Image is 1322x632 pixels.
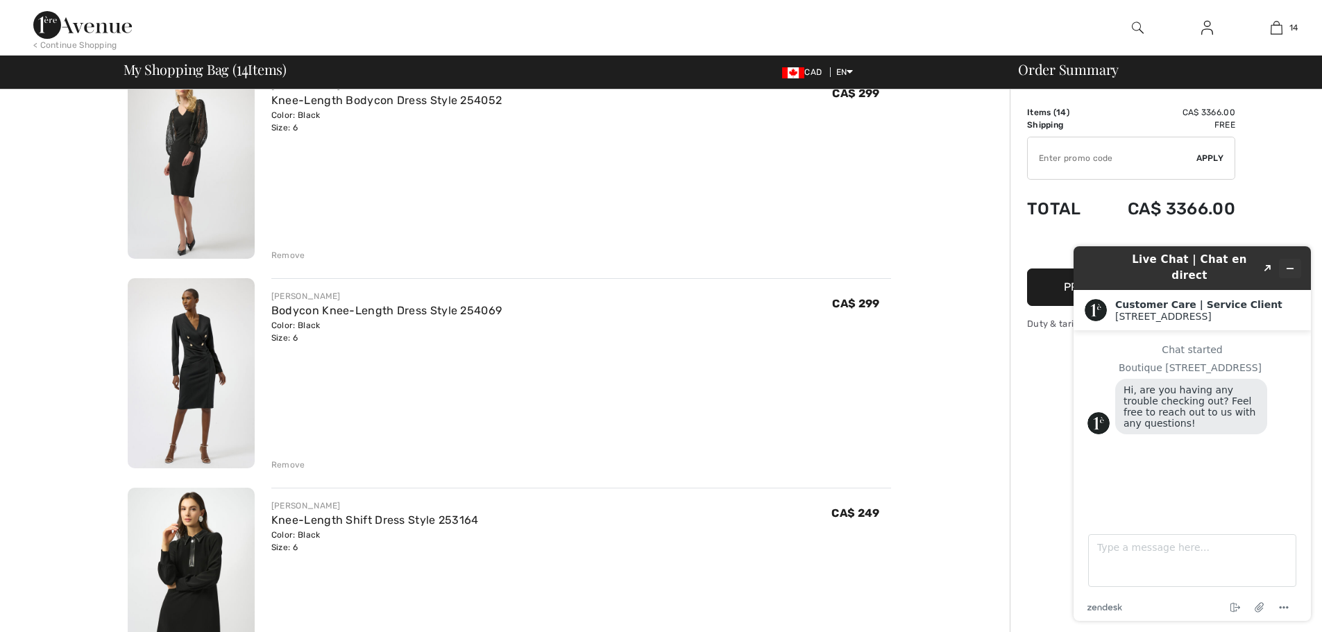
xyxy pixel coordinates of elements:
div: Color: Black Size: 6 [271,529,479,554]
img: search the website [1132,19,1144,36]
td: Items ( ) [1027,106,1096,119]
div: Duty & tariff-free | Uninterrupted shipping [1027,317,1235,330]
img: 1ère Avenue [33,11,132,39]
button: Proceed to Checkout [1027,268,1235,306]
span: CA$ 299 [832,87,879,100]
input: Promo code [1028,137,1196,179]
span: CA$ 249 [831,506,879,520]
span: EN [836,67,854,77]
td: Total [1027,185,1096,232]
img: Canadian Dollar [782,67,804,78]
div: < Continue Shopping [33,39,117,51]
a: 14 [1242,19,1310,36]
td: CA$ 3366.00 [1096,106,1235,119]
div: Order Summary [1001,62,1314,76]
span: CA$ 299 [832,297,879,310]
span: Apply [1196,152,1224,164]
a: Bodycon Knee-Length Dress Style 254069 [271,304,502,317]
img: Bodycon Knee-Length Dress Style 254069 [128,278,255,469]
iframe: Find more information here [1062,235,1322,632]
div: Color: Black Size: 6 [271,319,502,344]
img: Knee-Length Bodycon Dress Style 254052 [128,68,255,259]
span: 14 [1289,22,1298,34]
div: [PERSON_NAME] [271,290,502,302]
iframe: PayPal-paypal [1027,232,1235,264]
td: Free [1096,119,1235,131]
td: Shipping [1027,119,1096,131]
a: Knee-Length Shift Dress Style 253164 [271,513,479,527]
div: Remove [271,249,305,262]
span: CAD [782,67,827,77]
a: Sign In [1190,19,1224,37]
span: 14 [237,59,248,77]
span: 14 [1056,108,1067,117]
span: Chat [31,10,59,22]
div: Color: Black Size: 6 [271,109,502,134]
img: My Bag [1271,19,1282,36]
a: Knee-Length Bodycon Dress Style 254052 [271,94,502,107]
td: CA$ 3366.00 [1096,185,1235,232]
div: Remove [271,459,305,471]
img: My Info [1201,19,1213,36]
span: My Shopping Bag ( Items) [124,62,287,76]
div: [PERSON_NAME] [271,499,479,512]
